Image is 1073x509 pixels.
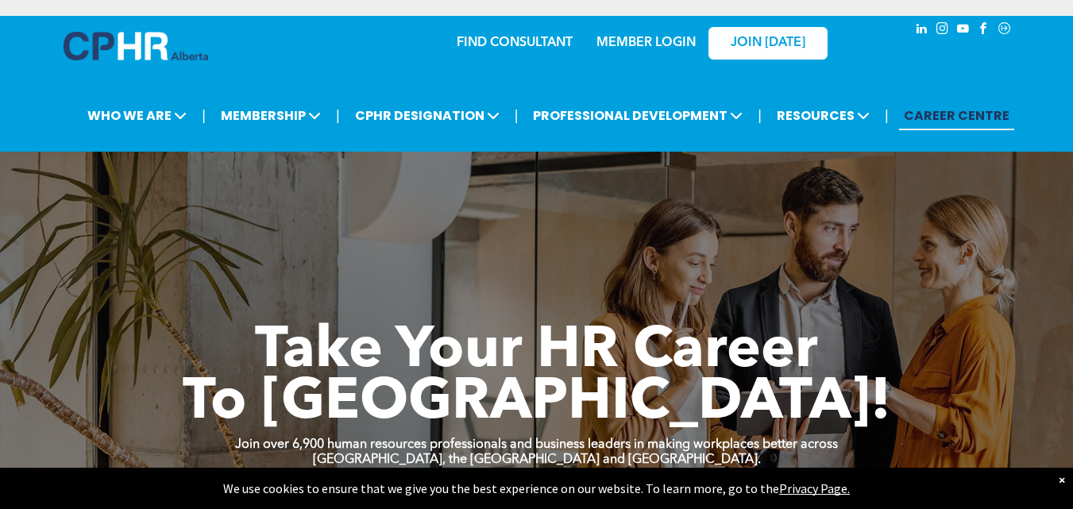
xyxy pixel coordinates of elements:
span: To [GEOGRAPHIC_DATA]! [183,375,891,432]
li: | [202,99,206,132]
span: PROFESSIONAL DEVELOPMENT [528,101,747,130]
a: linkedin [913,20,931,41]
strong: Join over 6,900 human resources professionals and business leaders in making workplaces better ac... [235,438,838,451]
a: youtube [955,20,972,41]
li: | [758,99,762,132]
div: Dismiss notification [1059,472,1065,488]
li: | [885,99,889,132]
li: | [515,99,519,132]
a: JOIN [DATE] [708,27,828,60]
span: Take Your HR Career [255,323,818,380]
span: JOIN [DATE] [731,36,805,51]
span: CPHR DESIGNATION [350,101,504,130]
a: MEMBER LOGIN [596,37,696,49]
a: facebook [975,20,993,41]
a: Social network [996,20,1013,41]
a: FIND CONSULTANT [457,37,573,49]
li: | [336,99,340,132]
span: RESOURCES [772,101,874,130]
a: instagram [934,20,951,41]
a: Privacy Page. [779,480,850,496]
span: WHO WE ARE [83,101,191,130]
span: MEMBERSHIP [216,101,326,130]
strong: [GEOGRAPHIC_DATA], the [GEOGRAPHIC_DATA] and [GEOGRAPHIC_DATA]. [313,453,761,466]
a: CAREER CENTRE [899,101,1014,130]
img: A blue and white logo for cp alberta [64,32,208,60]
